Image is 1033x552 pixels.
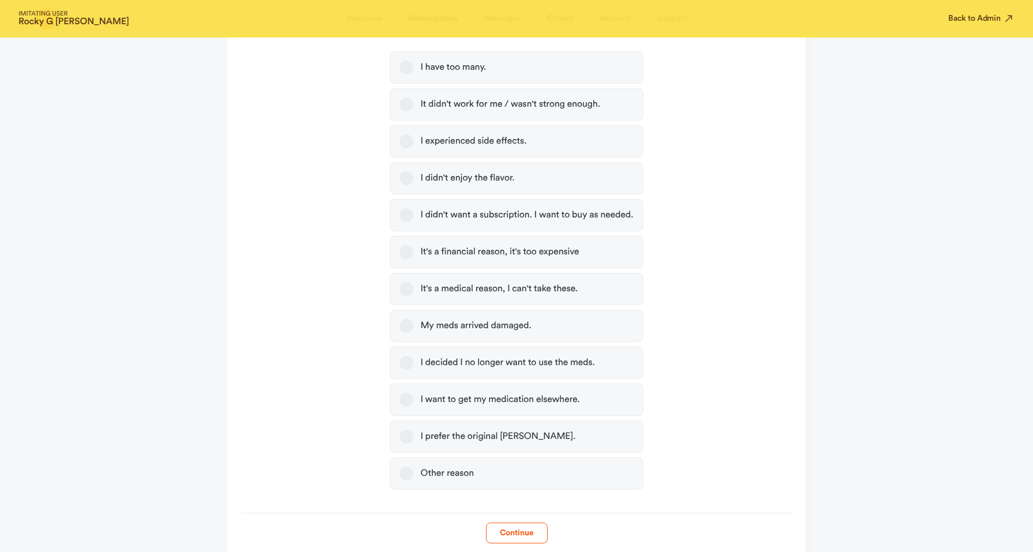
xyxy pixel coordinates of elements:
[399,467,413,480] button: Other reason
[948,13,1015,24] button: Back to Admin
[18,11,129,17] span: IMITATING USER
[420,357,594,369] div: I decided I no longer want to use the meds.
[420,99,600,110] div: It didn't work for me / wasn't strong enough.
[420,394,579,405] div: I want to get my medication elsewhere.
[420,320,531,332] div: My meds arrived damaged.
[420,136,526,147] div: I experienced side effects.
[399,134,413,148] button: I experienced side effects.
[399,97,413,111] button: It didn't work for me / wasn't strong enough.
[399,245,413,259] button: It's a financial reason, it's too expensive
[399,61,413,74] button: I have too many.
[399,208,413,222] button: I didn't want a subscription. I want to buy as needed.
[420,172,514,184] div: I didn't enjoy the flavor.
[399,282,413,296] button: It's a medical reason, I can't take these.
[399,430,413,444] button: I prefer the original [PERSON_NAME].
[420,283,578,295] div: It's a medical reason, I can't take these.
[399,319,413,333] button: My meds arrived damaged.
[486,523,548,543] button: Continue
[399,393,413,407] button: I want to get my medication elsewhere.
[420,246,579,258] div: It's a financial reason, it's too expensive
[399,171,413,185] button: I didn't enjoy the flavor.
[420,209,633,221] div: I didn't want a subscription. I want to buy as needed.
[420,431,575,442] div: I prefer the original [PERSON_NAME].
[420,62,486,73] div: I have too many.
[420,468,474,479] div: Other reason
[399,356,413,370] button: I decided I no longer want to use the meds.
[18,17,129,27] strong: Rocky G [PERSON_NAME]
